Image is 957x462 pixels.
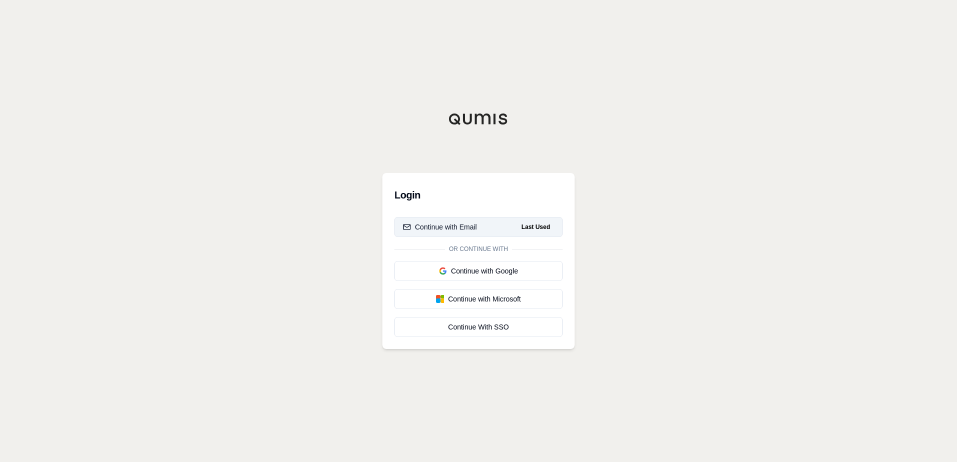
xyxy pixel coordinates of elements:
div: Continue with Email [403,222,477,232]
div: Continue with Google [403,266,554,276]
div: Continue with Microsoft [403,294,554,304]
span: Last Used [518,221,554,233]
img: Qumis [448,113,509,125]
button: Continue with Microsoft [394,289,563,309]
button: Continue with Google [394,261,563,281]
a: Continue With SSO [394,317,563,337]
span: Or continue with [445,245,512,253]
button: Continue with EmailLast Used [394,217,563,237]
h3: Login [394,185,563,205]
div: Continue With SSO [403,322,554,332]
